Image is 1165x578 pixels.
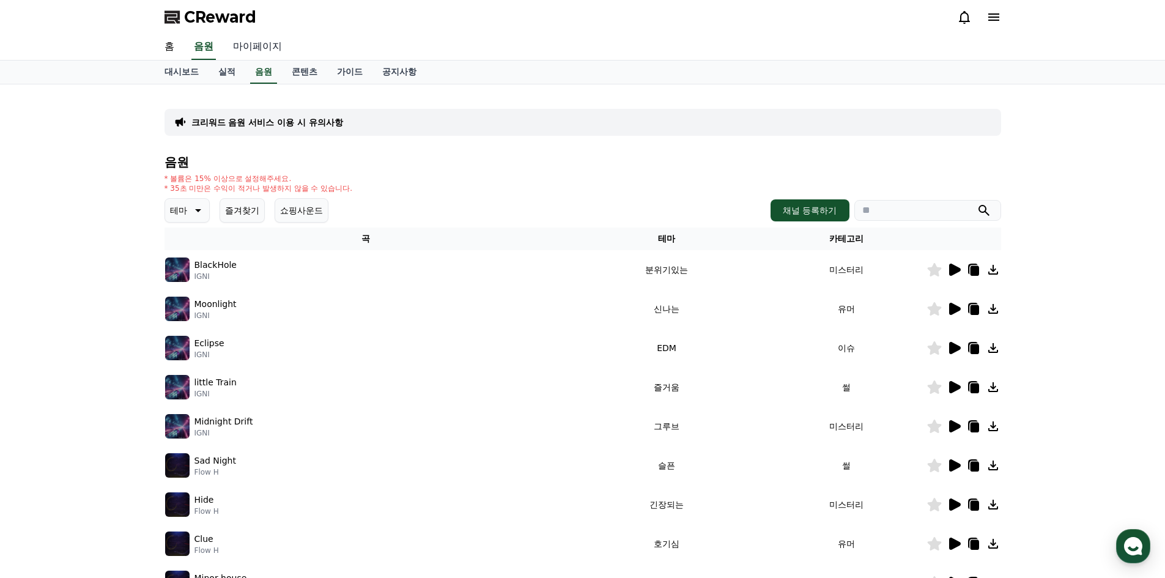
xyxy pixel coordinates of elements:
p: Moonlight [194,298,237,311]
a: 가이드 [327,61,372,84]
a: 마이페이지 [223,34,292,60]
p: Flow H [194,546,219,555]
img: music [165,453,190,478]
td: 분위기있는 [567,250,766,289]
p: IGNI [194,389,237,399]
td: 썰 [766,446,926,485]
span: 설정 [189,406,204,416]
a: 설정 [158,388,235,418]
a: 크리워드 음원 서비스 이용 시 유의사항 [191,116,343,128]
h4: 음원 [165,155,1001,169]
td: 호기심 [567,524,766,563]
img: music [165,375,190,399]
th: 테마 [567,228,766,250]
td: 유머 [766,524,926,563]
a: 콘텐츠 [282,61,327,84]
a: 대화 [81,388,158,418]
td: 즐거움 [567,368,766,407]
td: 이슈 [766,328,926,368]
button: 채널 등록하기 [771,199,849,221]
a: 대시보드 [155,61,209,84]
a: 공지사항 [372,61,426,84]
th: 곡 [165,228,568,250]
button: 쇼핑사운드 [275,198,328,223]
img: music [165,336,190,360]
td: 그루브 [567,407,766,446]
td: 유머 [766,289,926,328]
img: music [165,414,190,439]
a: 음원 [250,61,277,84]
p: Flow H [194,506,219,516]
img: music [165,532,190,556]
p: IGNI [194,350,224,360]
td: 슬픈 [567,446,766,485]
td: 긴장되는 [567,485,766,524]
img: music [165,297,190,321]
p: * 볼륨은 15% 이상으로 설정해주세요. [165,174,353,183]
p: little Train [194,376,237,389]
a: 음원 [191,34,216,60]
p: Eclipse [194,337,224,350]
td: 미스터리 [766,407,926,446]
a: 홈 [155,34,184,60]
th: 카테고리 [766,228,926,250]
p: Flow H [194,467,236,477]
p: Midnight Drift [194,415,253,428]
p: IGNI [194,272,237,281]
p: * 35초 미만은 수익이 적거나 발생하지 않을 수 있습니다. [165,183,353,193]
button: 테마 [165,198,210,223]
span: 대화 [112,407,127,417]
a: CReward [165,7,256,27]
td: 신나는 [567,289,766,328]
span: 홈 [39,406,46,416]
p: IGNI [194,428,253,438]
td: 미스터리 [766,250,926,289]
a: 실적 [209,61,245,84]
img: music [165,492,190,517]
p: BlackHole [194,259,237,272]
p: IGNI [194,311,237,320]
a: 홈 [4,388,81,418]
p: Clue [194,533,213,546]
img: music [165,258,190,282]
p: Hide [194,494,214,506]
button: 즐겨찾기 [220,198,265,223]
td: EDM [567,328,766,368]
span: CReward [184,7,256,27]
p: Sad Night [194,454,236,467]
td: 썰 [766,368,926,407]
td: 미스터리 [766,485,926,524]
p: 테마 [170,202,187,219]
